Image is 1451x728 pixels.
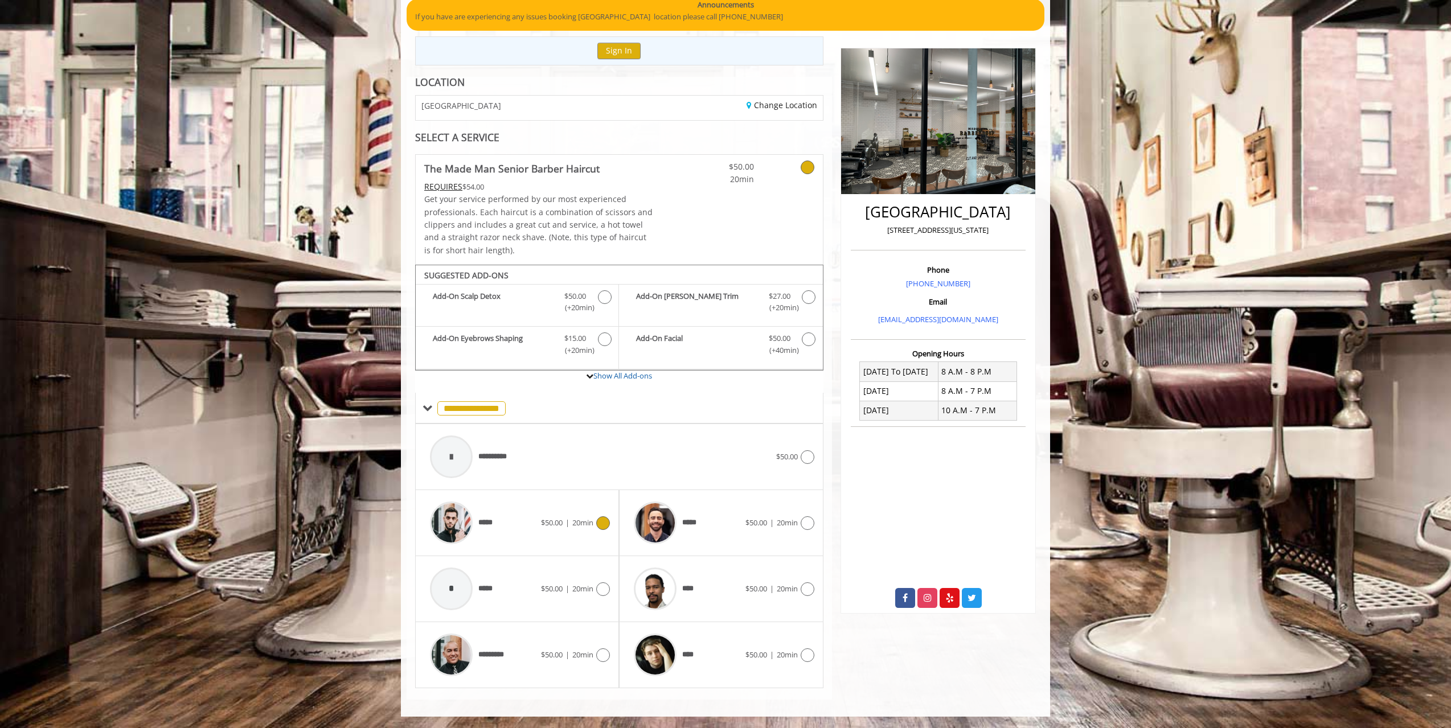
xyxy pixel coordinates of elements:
[776,451,798,462] span: $50.00
[572,583,593,594] span: 20min
[854,298,1023,306] h3: Email
[770,649,774,660] span: |
[860,401,938,420] td: [DATE]
[565,583,569,594] span: |
[424,161,600,176] b: The Made Man Senior Barber Haircut
[745,583,767,594] span: $50.00
[854,224,1023,236] p: [STREET_ADDRESS][US_STATE]
[860,381,938,401] td: [DATE]
[572,649,593,660] span: 20min
[593,371,652,381] a: Show All Add-ons
[565,649,569,660] span: |
[777,517,798,528] span: 20min
[636,332,757,356] b: Add-On Facial
[745,517,767,528] span: $50.00
[424,270,509,281] b: SUGGESTED ADD-ONS
[906,278,970,289] a: [PHONE_NUMBER]
[541,583,563,594] span: $50.00
[938,362,1016,381] td: 8 A.M - 8 P.M
[421,332,613,359] label: Add-On Eyebrows Shaping
[433,290,553,314] b: Add-On Scalp Detox
[625,332,817,359] label: Add-On Facial
[777,649,798,660] span: 20min
[424,180,653,193] div: $54.00
[433,332,553,356] b: Add-On Eyebrows Shaping
[424,193,653,257] p: Get your service performed by our most experienced professionals. Each haircut is a combination o...
[854,266,1023,274] h3: Phone
[770,583,774,594] span: |
[687,161,754,173] span: $50.00
[421,290,613,317] label: Add-On Scalp Detox
[564,290,586,302] span: $50.00
[878,314,998,324] a: [EMAIL_ADDRESS][DOMAIN_NAME]
[597,43,641,59] button: Sign In
[747,100,817,110] a: Change Location
[559,344,592,356] span: (+20min )
[763,302,796,314] span: (+20min )
[572,517,593,528] span: 20min
[745,649,767,660] span: $50.00
[559,302,592,314] span: (+20min )
[769,290,790,302] span: $27.00
[860,362,938,381] td: [DATE] To [DATE]
[851,349,1026,357] h3: Opening Hours
[625,290,817,317] label: Add-On Beard Trim
[687,173,754,186] span: 20min
[415,11,1036,23] p: If you have are experiencing any issues booking [GEOGRAPHIC_DATA] location please call [PHONE_NUM...
[938,401,1016,420] td: 10 A.M - 7 P.M
[565,517,569,528] span: |
[424,181,462,192] span: This service needs some Advance to be paid before we block your appointment
[564,332,586,344] span: $15.00
[415,132,823,143] div: SELECT A SERVICE
[415,75,465,89] b: LOCATION
[770,517,774,528] span: |
[763,344,796,356] span: (+40min )
[541,517,563,528] span: $50.00
[854,204,1023,220] h2: [GEOGRAPHIC_DATA]
[769,332,790,344] span: $50.00
[421,101,501,110] span: [GEOGRAPHIC_DATA]
[938,381,1016,401] td: 8 A.M - 7 P.M
[415,265,823,371] div: The Made Man Senior Barber Haircut Add-onS
[636,290,757,314] b: Add-On [PERSON_NAME] Trim
[541,649,563,660] span: $50.00
[777,583,798,594] span: 20min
